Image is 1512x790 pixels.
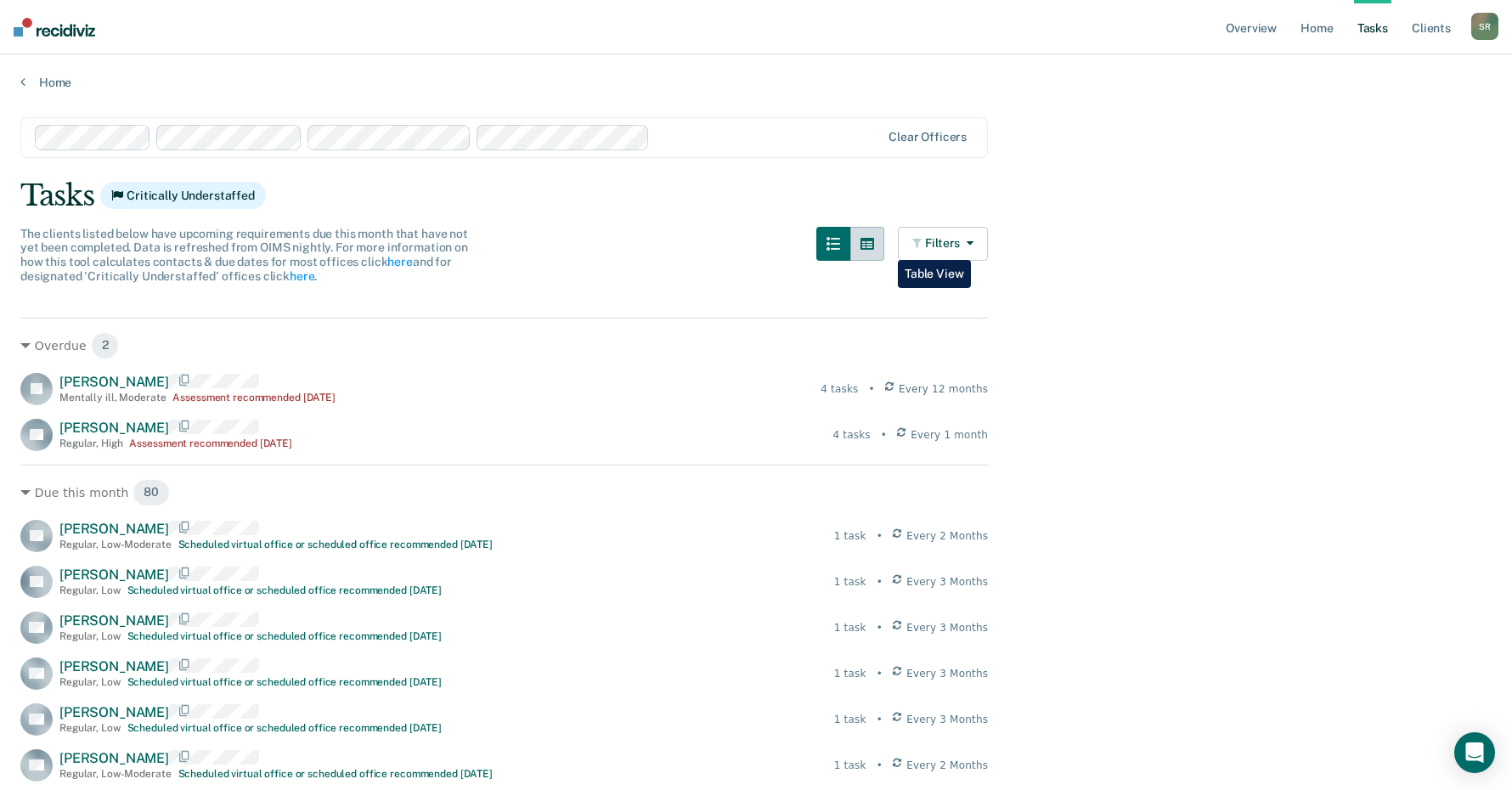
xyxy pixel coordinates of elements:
[869,381,875,397] div: •
[127,722,442,734] div: Scheduled virtual office or scheduled office recommended [DATE]
[906,528,988,544] span: Every 2 Months
[59,658,169,674] span: [PERSON_NAME]
[129,437,292,449] div: Assessment recommended [DATE]
[59,722,121,734] div: Regular , Low
[834,758,866,773] div: 1 task
[898,227,988,261] button: Filters
[127,630,442,642] div: Scheduled virtual office or scheduled office recommended [DATE]
[59,521,169,537] span: [PERSON_NAME]
[899,381,988,397] span: Every 12 months
[834,574,866,590] div: 1 task
[906,620,988,635] span: Every 3 Months
[20,332,988,359] div: Overdue 2
[59,437,122,449] div: Regular , High
[20,479,988,506] div: Due this month 80
[20,178,1492,213] div: Tasks
[889,130,967,144] div: Clear officers
[877,574,883,590] div: •
[127,584,442,596] div: Scheduled virtual office or scheduled office recommended [DATE]
[387,255,412,268] a: here
[906,574,988,590] span: Every 3 Months
[1471,13,1498,40] button: SR
[178,539,493,550] div: Scheduled virtual office or scheduled office recommended [DATE]
[911,427,988,443] span: Every 1 month
[877,528,883,544] div: •
[834,620,866,635] div: 1 task
[127,676,442,688] div: Scheduled virtual office or scheduled office recommended [DATE]
[877,712,883,727] div: •
[832,427,870,443] div: 4 tasks
[59,567,169,583] span: [PERSON_NAME]
[906,666,988,681] span: Every 3 Months
[91,332,120,359] span: 2
[14,18,95,37] img: Recidiviz
[59,584,121,596] div: Regular , Low
[290,269,314,283] a: here
[59,750,169,766] span: [PERSON_NAME]
[834,528,866,544] div: 1 task
[877,758,883,773] div: •
[877,666,883,681] div: •
[59,374,169,390] span: [PERSON_NAME]
[1471,13,1498,40] div: S R
[20,227,468,283] span: The clients listed below have upcoming requirements due this month that have not yet been complet...
[59,392,166,403] div: Mentally ill , Moderate
[834,712,866,727] div: 1 task
[100,182,266,209] span: Critically Understaffed
[821,381,858,397] div: 4 tasks
[172,392,336,403] div: Assessment recommended [DATE]
[59,768,172,780] div: Regular , Low-Moderate
[178,768,493,780] div: Scheduled virtual office or scheduled office recommended [DATE]
[1454,732,1495,773] div: Open Intercom Messenger
[881,427,887,443] div: •
[59,612,169,629] span: [PERSON_NAME]
[877,620,883,635] div: •
[59,420,169,436] span: [PERSON_NAME]
[59,704,169,720] span: [PERSON_NAME]
[906,758,988,773] span: Every 2 Months
[59,676,121,688] div: Regular , Low
[59,630,121,642] div: Regular , Low
[20,75,1492,90] a: Home
[906,712,988,727] span: Every 3 Months
[834,666,866,681] div: 1 task
[59,539,172,550] div: Regular , Low-Moderate
[133,479,170,506] span: 80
